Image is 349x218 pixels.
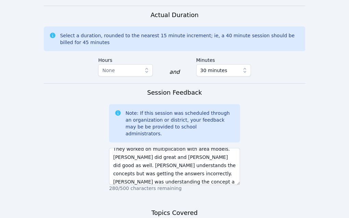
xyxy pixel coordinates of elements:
span: 30 minutes [200,66,227,74]
div: and [169,68,179,76]
h3: Session Feedback [147,88,202,97]
textarea: They worked on multiplication with area models. [PERSON_NAME] did great and [PERSON_NAME] did goo... [109,148,240,185]
span: None [102,68,115,73]
div: Note: If this session was scheduled through an organization or district, your feedback may be be ... [125,110,234,137]
h3: Actual Duration [150,10,198,20]
label: Hours [98,54,153,64]
label: Minutes [196,54,251,64]
p: 280/500 characters remaining [109,185,240,192]
button: 30 minutes [196,64,251,77]
button: None [98,64,153,77]
h3: Topics Covered [151,208,198,218]
div: Select a duration, rounded to the nearest 15 minute increment; ie, a 40 minute session should be ... [60,32,300,46]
